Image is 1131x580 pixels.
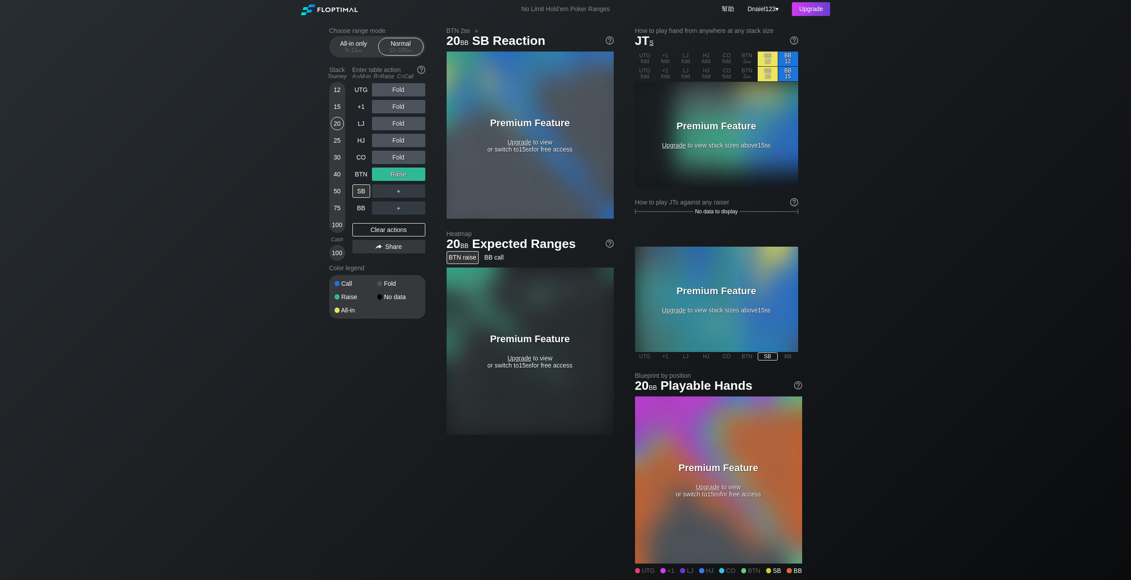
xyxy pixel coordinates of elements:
[717,52,737,66] div: CO fold
[445,34,470,49] span: 20
[793,380,803,390] img: help.32db89a4.svg
[526,362,532,369] span: bb
[778,67,798,81] div: BB 15
[352,73,425,80] div: A=All-in R=Raise C=Call
[352,184,370,198] div: SB
[352,223,425,236] div: Clear actions
[714,491,720,498] span: bb
[447,251,479,264] div: BTN raise
[695,208,738,215] span: No data to display
[380,38,421,55] div: Normal
[758,52,778,66] div: SB 12
[326,73,349,80] div: Tourney
[377,294,420,300] div: No data
[331,184,344,198] div: 50
[785,566,803,576] div: BB
[696,67,716,81] div: HJ fold
[331,134,344,147] div: 25
[357,47,362,53] span: bb
[635,67,655,81] div: UTG fold
[649,37,653,47] span: s
[698,566,715,576] div: HJ
[737,67,757,81] div: BTN 2
[662,307,686,314] span: Upgrade
[655,67,675,81] div: +1 fold
[740,566,762,576] div: BTN
[464,27,470,34] span: bb
[407,47,412,53] span: bb
[331,201,344,215] div: 75
[758,352,778,360] div: SB
[372,83,425,96] div: Fold
[447,230,614,237] h2: Heatmap
[447,236,614,251] h1: Expected Ranges
[376,244,382,249] img: share.864f2f62.svg
[663,462,774,498] div: to view or switch to 15 for free access
[745,4,780,14] div: ▾
[372,134,425,147] div: Fold
[635,372,802,379] h2: Blueprint by position
[372,184,425,198] div: ＋
[335,294,377,300] div: Raise
[329,261,425,275] div: Color legend
[382,47,420,53] div: 12 – 100
[737,352,757,360] div: BTN
[372,201,425,215] div: ＋
[335,47,372,53] div: 5 – 12
[662,142,686,149] span: Upgrade
[661,285,772,297] h3: Premium Feature
[508,355,532,362] span: Upgrade
[526,146,532,153] span: bb
[335,280,377,287] div: Call
[747,5,775,12] span: Dnaiel123
[655,352,675,360] div: +1
[659,566,675,576] div: +1
[333,38,374,55] div: All-in only
[765,307,771,314] span: bb
[445,27,472,35] span: BTN 2
[331,168,344,181] div: 40
[470,27,483,34] span: »
[635,378,802,393] h1: Playable Hands
[372,100,425,113] div: Fold
[445,237,470,252] span: 20
[331,151,344,164] div: 30
[335,307,377,313] div: All-in
[696,484,720,491] span: Upgrade
[676,52,696,66] div: LJ fold
[635,352,655,360] div: UTG
[778,352,798,360] div: BB
[737,52,757,66] div: BTN 2
[508,139,532,146] span: Upgrade
[352,240,425,253] div: Share
[746,73,751,80] span: bb
[676,352,696,360] div: LJ
[722,5,734,12] a: 幫助
[352,117,370,130] div: LJ
[460,240,469,250] span: bb
[696,352,716,360] div: HJ
[372,117,425,130] div: Fold
[676,67,696,81] div: LJ fold
[765,566,783,576] div: SB
[635,199,798,206] div: How to play JTs against any raiser
[792,2,830,16] div: Upgrade
[634,566,656,576] div: UTG
[661,120,772,149] div: to view stack sizes above 15
[635,52,655,66] div: UTG fold
[331,218,344,232] div: 100
[696,52,716,66] div: HJ fold
[471,34,547,49] span: SB Reaction
[482,251,506,264] div: BB call
[634,379,659,394] span: 20
[475,333,586,345] h3: Premium Feature
[789,36,799,45] img: help.32db89a4.svg
[655,52,675,66] div: +1 fold
[475,333,586,369] div: to view or switch to 15 for free access
[352,100,370,113] div: +1
[352,201,370,215] div: BB
[352,151,370,164] div: CO
[605,239,615,248] img: help.32db89a4.svg
[475,117,586,153] div: to view or switch to 15 for free access
[372,151,425,164] div: Fold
